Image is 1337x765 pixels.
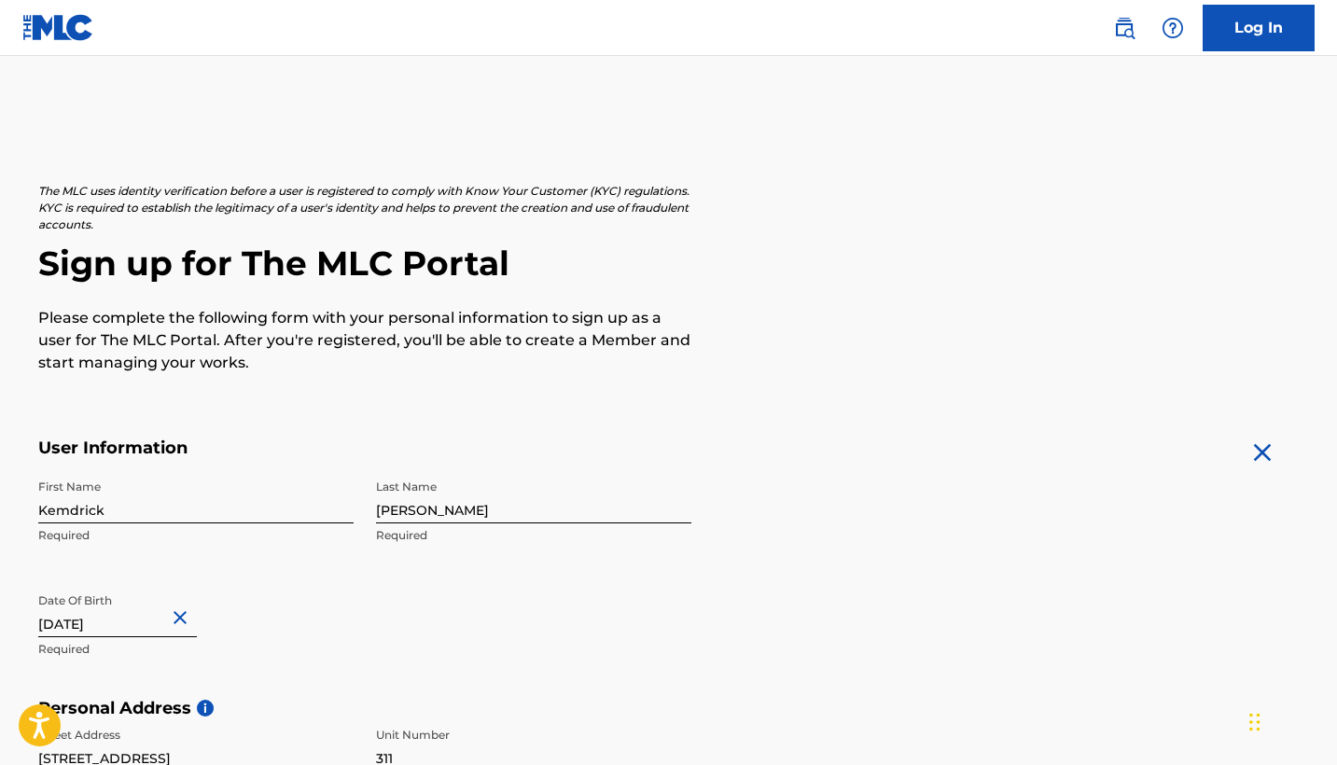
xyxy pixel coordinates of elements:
img: MLC Logo [22,14,94,41]
iframe: Chat Widget [1244,675,1337,765]
img: close [1247,438,1277,467]
div: Drag [1249,694,1260,750]
p: The MLC uses identity verification before a user is registered to comply with Know Your Customer ... [38,183,691,233]
h5: Personal Address [38,698,1300,719]
div: Help [1154,9,1191,47]
p: Required [376,527,691,544]
img: help [1162,17,1184,39]
p: Please complete the following form with your personal information to sign up as a user for The ML... [38,307,691,374]
p: Required [38,641,354,658]
h5: User Information [38,438,691,459]
img: search [1113,17,1135,39]
h2: Sign up for The MLC Portal [38,243,1300,285]
span: i [197,700,214,716]
a: Public Search [1106,9,1143,47]
button: Close [169,590,197,647]
a: Log In [1203,5,1315,51]
p: Required [38,527,354,544]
